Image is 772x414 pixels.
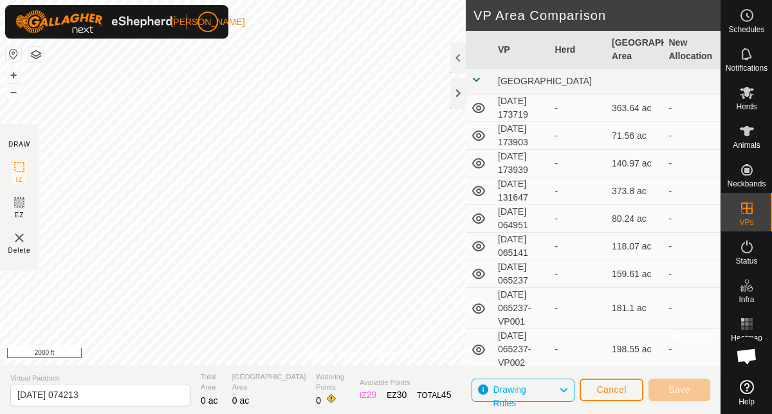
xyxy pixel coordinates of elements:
[550,31,607,69] th: Herd
[739,296,754,303] span: Infra
[721,375,772,411] a: Help
[555,212,602,226] div: -
[441,390,452,400] span: 45
[493,94,550,122] td: [DATE] 173719
[648,379,710,401] button: Save
[664,94,721,122] td: -
[10,373,190,384] span: Virtual Paddock
[6,67,21,83] button: +
[555,102,602,115] div: -
[232,395,249,406] span: 0 ac
[739,398,755,406] span: Help
[555,184,602,198] div: -
[726,64,767,72] span: Notifications
[498,76,592,86] span: [GEOGRAPHIC_DATA]
[473,8,721,23] h2: VP Area Comparison
[201,372,222,393] span: Total Area
[607,177,664,205] td: 373.8 ac
[607,329,664,370] td: 198.55 ac
[739,219,753,226] span: VPs
[16,175,23,184] span: IZ
[15,210,24,220] span: EZ
[664,122,721,150] td: -
[580,379,643,401] button: Cancel
[397,390,407,400] span: 30
[387,388,407,402] div: EZ
[607,205,664,233] td: 80.24 ac
[360,377,451,388] span: Available Points
[596,384,627,395] span: Cancel
[664,329,721,370] td: -
[664,150,721,177] td: -
[493,150,550,177] td: [DATE] 173939
[555,129,602,143] div: -
[664,177,721,205] td: -
[607,94,664,122] td: 363.64 ac
[607,233,664,260] td: 118.07 ac
[170,15,244,29] span: [PERSON_NAME]
[493,233,550,260] td: [DATE] 065141
[728,26,764,33] span: Schedules
[607,122,664,150] td: 71.56 ac
[12,230,27,246] img: VP
[493,288,550,329] td: [DATE] 065237-VP001
[607,31,664,69] th: [GEOGRAPHIC_DATA] Area
[6,46,21,62] button: Reset Map
[493,177,550,205] td: [DATE] 131647
[493,260,550,288] td: [DATE] 065237
[727,180,766,188] span: Neckbands
[664,260,721,288] td: -
[28,47,44,62] button: Map Layers
[493,122,550,150] td: [DATE] 173903
[555,267,602,281] div: -
[316,372,349,393] span: Watering Points
[201,395,217,406] span: 0 ac
[367,390,377,400] span: 29
[232,372,306,393] span: [GEOGRAPHIC_DATA] Area
[555,343,602,356] div: -
[309,348,358,360] a: Privacy Policy
[360,388,376,402] div: IZ
[607,260,664,288] td: 159.61 ac
[668,384,690,395] span: Save
[493,31,550,69] th: VP
[664,233,721,260] td: -
[735,257,757,265] span: Status
[555,301,602,315] div: -
[555,157,602,170] div: -
[736,103,757,111] span: Herds
[607,150,664,177] td: 140.97 ac
[8,139,30,149] div: DRAW
[733,141,760,149] span: Animals
[664,288,721,329] td: -
[493,205,550,233] td: [DATE] 064951
[493,384,526,408] span: Drawing Rules
[373,348,411,360] a: Contact Us
[728,337,766,375] a: Open chat
[316,395,321,406] span: 0
[493,329,550,370] td: [DATE] 065237-VP002
[6,84,21,100] button: –
[8,246,31,255] span: Delete
[417,388,451,402] div: TOTAL
[607,288,664,329] td: 181.1 ac
[555,240,602,253] div: -
[731,334,762,342] span: Heatmap
[664,205,721,233] td: -
[664,31,721,69] th: New Allocation
[15,10,176,33] img: Gallagher Logo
